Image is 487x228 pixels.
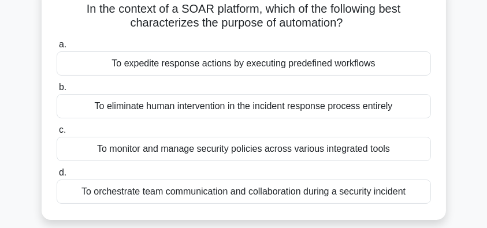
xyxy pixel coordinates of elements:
[59,167,66,177] span: d.
[57,137,431,161] div: To monitor and manage security policies across various integrated tools
[57,180,431,204] div: To orchestrate team communication and collaboration during a security incident
[57,51,431,76] div: To expedite response actions by executing predefined workflows
[55,2,432,31] h5: In the context of a SOAR platform, which of the following best characterizes the purpose of autom...
[59,125,66,134] span: c.
[57,94,431,118] div: To eliminate human intervention in the incident response process entirely
[59,39,66,49] span: a.
[59,82,66,92] span: b.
